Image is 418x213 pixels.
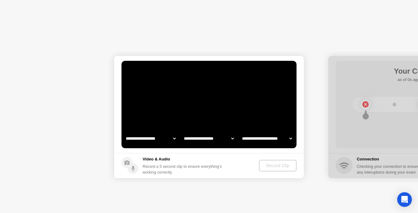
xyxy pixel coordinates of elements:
[183,132,235,145] select: Available speakers
[241,132,293,145] select: Available microphones
[143,156,224,162] h5: Video & Audio
[259,160,297,171] button: Record Clip
[397,192,412,207] div: Open Intercom Messenger
[261,163,294,168] div: Record Clip
[143,163,224,175] div: Record a 5 second clip to ensure everything’s working correctly
[125,132,177,145] select: Available cameras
